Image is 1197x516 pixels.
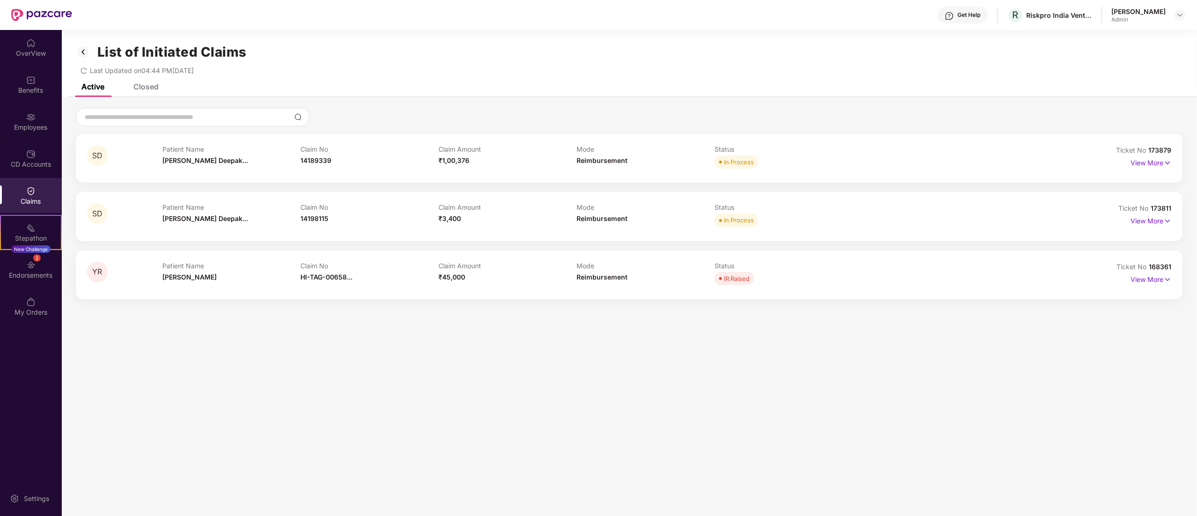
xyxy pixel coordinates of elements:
p: Mode [577,145,715,153]
img: svg+xml;base64,PHN2ZyB3aWR0aD0iMzIiIGhlaWdodD0iMzIiIHZpZXdCb3g9IjAgMCAzMiAzMiIgZmlsbD0ibm9uZSIgeG... [76,44,91,60]
span: ₹3,400 [438,214,461,222]
p: Patient Name [162,203,300,211]
span: [PERSON_NAME] [162,273,217,281]
span: [PERSON_NAME] Deepak... [162,214,248,222]
p: Status [715,262,853,270]
p: Mode [577,262,715,270]
span: Reimbursement [577,156,628,164]
img: svg+xml;base64,PHN2ZyBpZD0iSGVscC0zMngzMiIgeG1sbnM9Imh0dHA6Ly93d3cudzMub3JnLzIwMDAvc3ZnIiB3aWR0aD... [945,11,954,21]
span: Ticket No [1117,263,1149,271]
span: 173811 [1151,204,1172,212]
p: Claim Amount [438,145,577,153]
p: View More [1131,214,1172,226]
p: Patient Name [162,145,300,153]
span: R [1013,9,1019,21]
img: svg+xml;base64,PHN2ZyBpZD0iQmVuZWZpdHMiIHhtbG5zPSJodHRwOi8vd3d3LnczLm9yZy8yMDAwL3N2ZyIgd2lkdGg9Ij... [26,75,36,85]
div: In Process [724,215,754,225]
img: svg+xml;base64,PHN2ZyB4bWxucz0iaHR0cDovL3d3dy53My5vcmcvMjAwMC9zdmciIHdpZHRoPSIxNyIgaGVpZ2h0PSIxNy... [1164,158,1172,168]
p: Patient Name [162,262,300,270]
p: Claim Amount [438,203,577,211]
div: In Process [724,157,754,167]
div: Settings [21,494,52,503]
img: svg+xml;base64,PHN2ZyBpZD0iU2VhcmNoLTMyeDMyIiB4bWxucz0iaHR0cDovL3d3dy53My5vcmcvMjAwMC9zdmciIHdpZH... [294,113,302,121]
img: svg+xml;base64,PHN2ZyB4bWxucz0iaHR0cDovL3d3dy53My5vcmcvMjAwMC9zdmciIHdpZHRoPSIxNyIgaGVpZ2h0PSIxNy... [1164,216,1172,226]
img: svg+xml;base64,PHN2ZyBpZD0iTXlfT3JkZXJzIiBkYXRhLW5hbWU9Ik15IE9yZGVycyIgeG1sbnM9Imh0dHA6Ly93d3cudz... [26,297,36,307]
p: Mode [577,203,715,211]
img: svg+xml;base64,PHN2ZyBpZD0iQ2xhaW0iIHhtbG5zPSJodHRwOi8vd3d3LnczLm9yZy8yMDAwL3N2ZyIgd2lkdGg9IjIwIi... [26,186,36,196]
span: Ticket No [1119,204,1151,212]
img: svg+xml;base64,PHN2ZyBpZD0iU2V0dGluZy0yMHgyMCIgeG1sbnM9Imh0dHA6Ly93d3cudzMub3JnLzIwMDAvc3ZnIiB3aW... [10,494,19,503]
div: Closed [133,82,159,91]
div: Get Help [958,11,981,19]
div: IR Raised [724,274,750,283]
span: ₹1,00,376 [438,156,469,164]
img: svg+xml;base64,PHN2ZyBpZD0iRHJvcGRvd24tMzJ4MzIiIHhtbG5zPSJodHRwOi8vd3d3LnczLm9yZy8yMDAwL3N2ZyIgd2... [1176,11,1184,19]
span: 14189339 [300,156,331,164]
img: svg+xml;base64,PHN2ZyBpZD0iRW5kb3JzZW1lbnRzIiB4bWxucz0iaHR0cDovL3d3dy53My5vcmcvMjAwMC9zdmciIHdpZH... [26,260,36,270]
div: Stepathon [1,234,61,243]
span: Last Updated on 04:44 PM[DATE] [90,66,194,74]
p: View More [1131,155,1172,168]
div: 2 [33,254,41,262]
span: 173879 [1149,146,1172,154]
span: ₹45,000 [438,273,465,281]
span: SD [92,152,102,160]
p: Claim Amount [438,262,577,270]
div: Admin [1112,16,1166,23]
img: svg+xml;base64,PHN2ZyB4bWxucz0iaHR0cDovL3d3dy53My5vcmcvMjAwMC9zdmciIHdpZHRoPSIxNyIgaGVpZ2h0PSIxNy... [1164,274,1172,285]
p: View More [1131,272,1172,285]
div: Active [81,82,104,91]
div: [PERSON_NAME] [1112,7,1166,16]
span: SD [92,210,102,218]
span: Reimbursement [577,214,628,222]
span: redo [80,66,87,74]
span: HI-TAG-00658... [300,273,352,281]
span: [PERSON_NAME] Deepak... [162,156,248,164]
h1: List of Initiated Claims [97,44,247,60]
span: Reimbursement [577,273,628,281]
img: svg+xml;base64,PHN2ZyBpZD0iQ0RfQWNjb3VudHMiIGRhdGEtbmFtZT0iQ0QgQWNjb3VudHMiIHhtbG5zPSJodHRwOi8vd3... [26,149,36,159]
span: YR [93,268,102,276]
p: Status [715,203,853,211]
img: New Pazcare Logo [11,9,72,21]
span: 14198115 [300,214,328,222]
div: New Challenge [11,245,51,253]
img: svg+xml;base64,PHN2ZyB4bWxucz0iaHR0cDovL3d3dy53My5vcmcvMjAwMC9zdmciIHdpZHRoPSIyMSIgaGVpZ2h0PSIyMC... [26,223,36,233]
p: Claim No [300,262,438,270]
span: 168361 [1149,263,1172,271]
div: Riskpro India Ventures Private Limited [1027,11,1092,20]
p: Claim No [300,145,438,153]
p: Claim No [300,203,438,211]
span: Ticket No [1117,146,1149,154]
img: svg+xml;base64,PHN2ZyBpZD0iRW1wbG95ZWVzIiB4bWxucz0iaHR0cDovL3d3dy53My5vcmcvMjAwMC9zdmciIHdpZHRoPS... [26,112,36,122]
img: svg+xml;base64,PHN2ZyBpZD0iSG9tZSIgeG1sbnM9Imh0dHA6Ly93d3cudzMub3JnLzIwMDAvc3ZnIiB3aWR0aD0iMjAiIG... [26,38,36,48]
p: Status [715,145,853,153]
